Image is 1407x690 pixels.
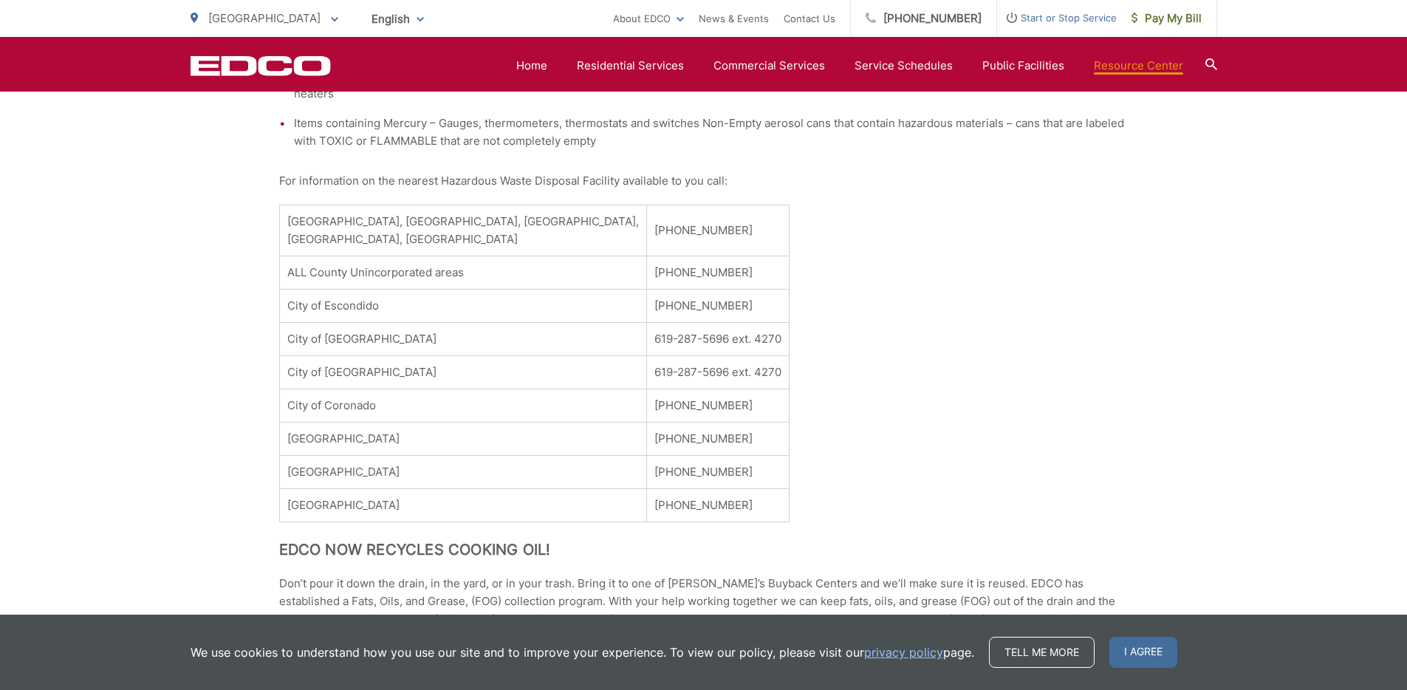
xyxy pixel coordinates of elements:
[279,389,646,423] td: City of Coronado
[646,389,789,423] td: [PHONE_NUMBER]
[613,10,684,27] a: About EDCO
[713,57,825,75] a: Commercial Services
[279,256,646,290] td: ALL County Unincorporated areas
[646,290,789,323] td: [PHONE_NUMBER]
[646,256,789,290] td: [PHONE_NUMBER]
[191,55,331,76] a: EDCD logo. Return to the homepage.
[855,57,953,75] a: Service Schedules
[1132,10,1202,27] span: Pay My Bill
[279,541,1129,559] h2: EDCO Now Recycles Cooking Oil!
[360,6,435,32] span: English
[646,423,789,456] td: [PHONE_NUMBER]
[1094,57,1183,75] a: Resource Center
[989,637,1095,668] a: Tell me more
[646,489,789,522] td: [PHONE_NUMBER]
[191,643,974,661] p: We use cookies to understand how you use our site and to improve your experience. To view our pol...
[279,356,646,389] td: City of [GEOGRAPHIC_DATA]
[279,575,1129,646] p: Don’t pour it down the drain, in the yard, or in your trash. Bring it to one of [PERSON_NAME]’s B...
[646,205,789,256] td: [PHONE_NUMBER]
[279,172,1129,190] p: For information on the nearest Hazardous Waste Disposal Facility available to you call:
[784,10,835,27] a: Contact Us
[279,290,646,323] td: City of Escondido
[646,456,789,489] td: [PHONE_NUMBER]
[982,57,1064,75] a: Public Facilities
[294,115,1129,150] li: Items containing Mercury – Gauges, thermometers, thermostats and switches Non-Empty aerosol cans ...
[279,205,646,256] td: [GEOGRAPHIC_DATA], [GEOGRAPHIC_DATA], [GEOGRAPHIC_DATA], [GEOGRAPHIC_DATA], [GEOGRAPHIC_DATA]
[279,323,646,356] td: City of [GEOGRAPHIC_DATA]
[208,11,321,25] span: [GEOGRAPHIC_DATA]
[279,423,646,456] td: [GEOGRAPHIC_DATA]
[864,643,943,661] a: privacy policy
[516,57,547,75] a: Home
[699,10,769,27] a: News & Events
[646,356,789,389] td: 619-287-5696 ext. 4270
[279,456,646,489] td: [GEOGRAPHIC_DATA]
[1109,637,1177,668] span: I agree
[646,323,789,356] td: 619-287-5696 ext. 4270
[577,57,684,75] a: Residential Services
[279,489,646,522] td: [GEOGRAPHIC_DATA]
